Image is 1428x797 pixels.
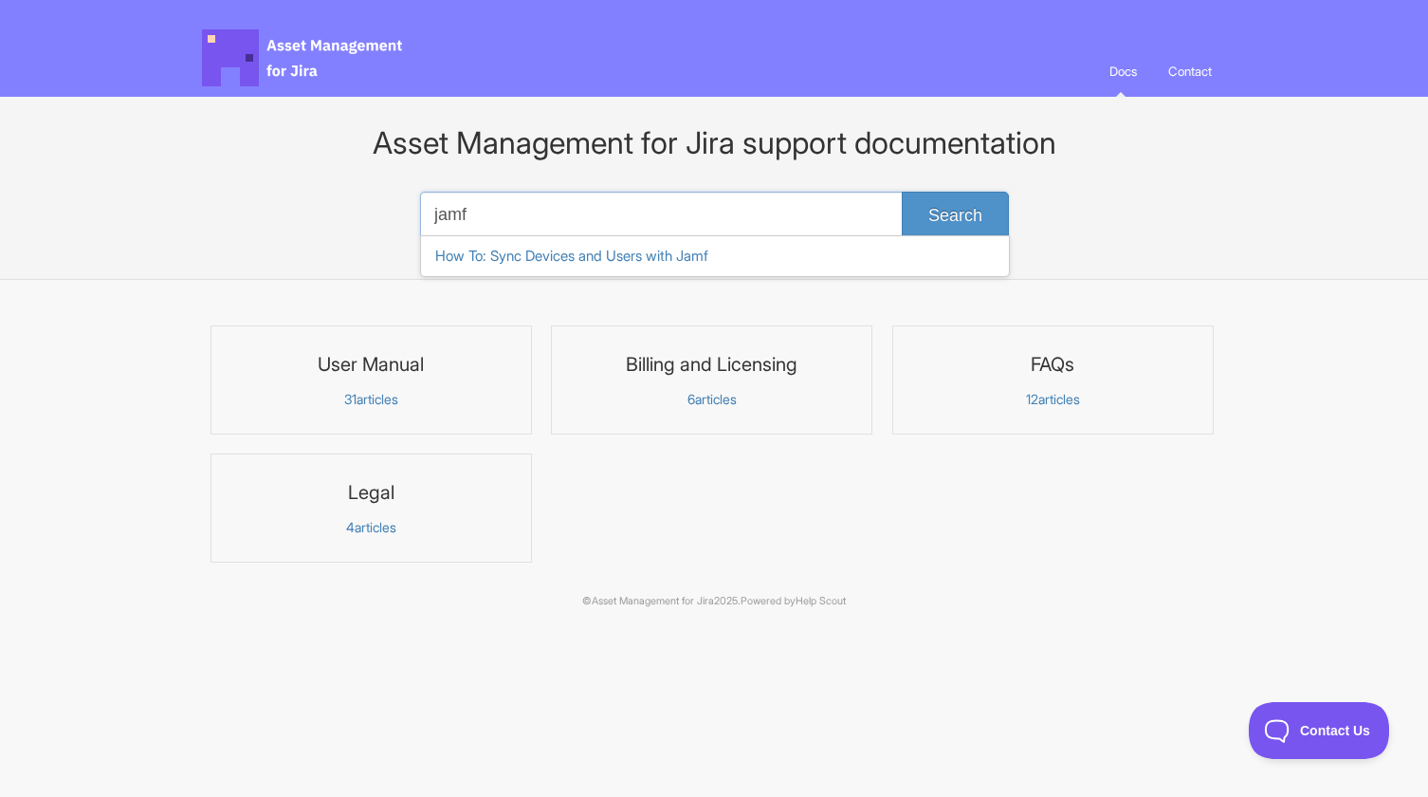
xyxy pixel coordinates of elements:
[563,391,860,408] p: articles
[421,241,1009,271] a: How To: Sync Devices and Users with Jamf
[892,325,1214,435] a: FAQs 12articles
[796,595,846,607] a: Help Scout
[563,352,860,377] h3: Billing and Licensing
[346,519,355,535] span: 4
[223,352,520,377] h3: User Manual
[223,391,520,408] p: articles
[223,519,520,536] p: articles
[223,480,520,505] h3: Legal
[202,29,405,86] span: Asset Management for Jira Docs
[905,391,1201,408] p: articles
[1249,702,1390,759] iframe: Toggle Customer Support
[902,192,1009,239] button: Search
[202,593,1226,610] p: © 2025.
[687,391,695,407] span: 6
[551,325,872,435] a: Billing and Licensing 6articles
[1026,391,1038,407] span: 12
[1154,46,1226,97] a: Contact
[211,325,532,435] a: User Manual 31articles
[592,595,714,607] a: Asset Management for Jira
[741,595,846,607] span: Powered by
[344,391,357,407] span: 31
[1095,46,1151,97] a: Docs
[420,192,1008,239] input: Search the knowledge base
[928,206,982,225] span: Search
[905,352,1201,377] h3: FAQs
[211,454,532,563] a: Legal 4articles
